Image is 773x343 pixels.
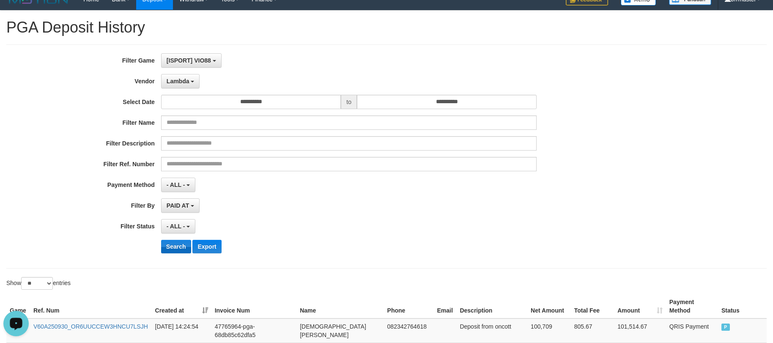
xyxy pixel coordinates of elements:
[192,240,221,253] button: Export
[167,57,211,64] span: [ISPORT] VIO88
[614,318,666,343] td: 101,514.67
[21,277,53,290] select: Showentries
[384,294,434,318] th: Phone
[721,324,730,331] span: PAID
[718,294,767,318] th: Status
[456,318,527,343] td: Deposit from oncott
[456,294,527,318] th: Description
[167,223,185,230] span: - ALL -
[527,294,571,318] th: Net Amount
[571,294,614,318] th: Total Fee
[666,294,718,318] th: Payment Method
[161,240,191,253] button: Search
[211,318,297,343] td: 47765964-pga-68db85c62dfa5
[161,219,195,233] button: - ALL -
[152,294,211,318] th: Created at: activate to sort column ascending
[161,198,200,213] button: PAID AT
[167,78,189,85] span: Lambda
[167,181,185,188] span: - ALL -
[3,3,29,29] button: Open LiveChat chat widget
[33,323,148,330] a: V60A250930_OR6UUCCEW3HNCU7LSJH
[296,318,384,343] td: [DEMOGRAPHIC_DATA][PERSON_NAME]
[211,294,297,318] th: Invoice Num
[161,74,200,88] button: Lambda
[161,178,195,192] button: - ALL -
[6,294,30,318] th: Game
[30,294,152,318] th: Ref. Num
[161,53,222,68] button: [ISPORT] VIO88
[527,318,571,343] td: 100,709
[666,318,718,343] td: QRIS Payment
[341,95,357,109] span: to
[152,318,211,343] td: [DATE] 14:24:54
[384,318,434,343] td: 082342764618
[167,202,189,209] span: PAID AT
[614,294,666,318] th: Amount: activate to sort column ascending
[433,294,456,318] th: Email
[6,277,71,290] label: Show entries
[571,318,614,343] td: 805.67
[296,294,384,318] th: Name
[6,19,767,36] h1: PGA Deposit History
